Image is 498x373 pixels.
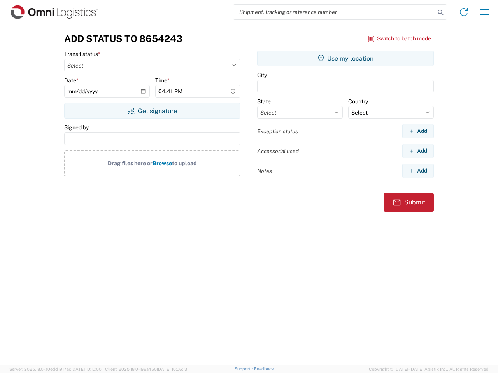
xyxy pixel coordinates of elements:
[257,167,272,174] label: Notes
[108,160,153,166] span: Drag files here or
[64,103,240,119] button: Get signature
[64,51,100,58] label: Transit status
[402,124,434,138] button: Add
[348,98,368,105] label: Country
[105,367,187,371] span: Client: 2025.18.0-198a450
[235,366,254,371] a: Support
[155,77,170,84] label: Time
[64,33,182,44] h3: Add Status to 8654243
[64,124,89,131] label: Signed by
[384,193,434,212] button: Submit
[369,366,489,373] span: Copyright © [DATE]-[DATE] Agistix Inc., All Rights Reserved
[9,367,102,371] span: Server: 2025.18.0-a0edd1917ac
[233,5,435,19] input: Shipment, tracking or reference number
[402,144,434,158] button: Add
[257,71,267,78] label: City
[368,32,431,45] button: Switch to batch mode
[257,51,434,66] button: Use my location
[64,77,79,84] label: Date
[402,164,434,178] button: Add
[257,128,298,135] label: Exception status
[157,367,187,371] span: [DATE] 10:06:13
[254,366,274,371] a: Feedback
[172,160,197,166] span: to upload
[257,148,299,155] label: Accessorial used
[71,367,102,371] span: [DATE] 10:10:00
[153,160,172,166] span: Browse
[257,98,271,105] label: State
